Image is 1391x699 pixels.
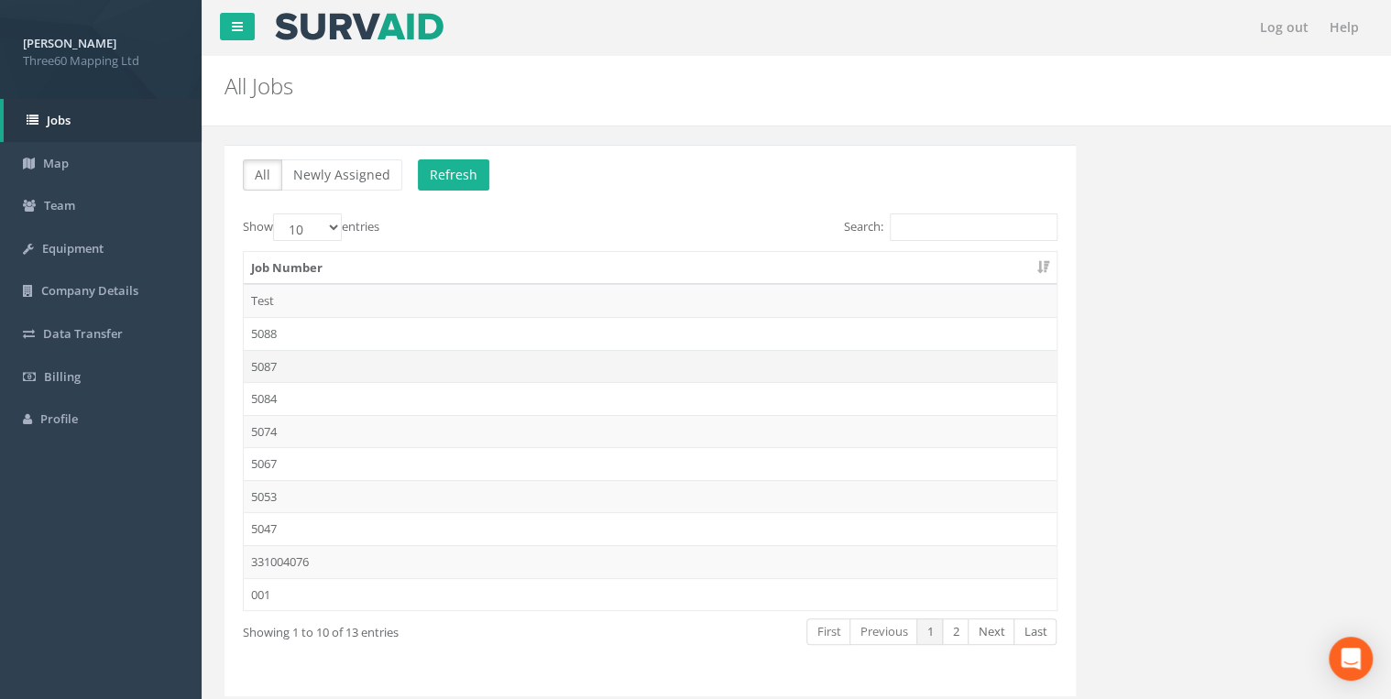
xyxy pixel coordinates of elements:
span: Profile [40,410,78,427]
span: Billing [44,368,81,385]
span: Three60 Mapping Ltd [23,52,179,70]
a: First [806,618,850,645]
input: Search: [890,213,1057,241]
span: Team [44,197,75,213]
td: 5088 [244,317,1057,350]
td: 5053 [244,480,1057,513]
label: Show entries [243,213,379,241]
td: 5084 [244,382,1057,415]
td: 5087 [244,350,1057,383]
button: All [243,159,282,191]
a: Jobs [4,99,202,142]
a: 1 [916,618,943,645]
span: Company Details [41,282,138,299]
button: Newly Assigned [281,159,402,191]
button: Refresh [418,159,489,191]
div: Showing 1 to 10 of 13 entries [243,617,566,641]
select: Showentries [273,213,342,241]
h2: All Jobs [225,74,1173,98]
a: Last [1013,618,1057,645]
td: 5074 [244,415,1057,448]
span: Map [43,155,69,171]
a: [PERSON_NAME] Three60 Mapping Ltd [23,30,179,69]
a: Previous [849,618,917,645]
td: Test [244,284,1057,317]
td: 001 [244,578,1057,611]
strong: [PERSON_NAME] [23,35,116,51]
div: Open Intercom Messenger [1329,637,1373,681]
td: 5067 [244,447,1057,480]
a: Next [968,618,1014,645]
td: 5047 [244,512,1057,545]
th: Job Number: activate to sort column ascending [244,252,1057,285]
span: Data Transfer [43,325,123,342]
a: 2 [942,618,969,645]
span: Equipment [42,240,104,257]
span: Jobs [47,112,71,128]
td: 331004076 [244,545,1057,578]
label: Search: [844,213,1057,241]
